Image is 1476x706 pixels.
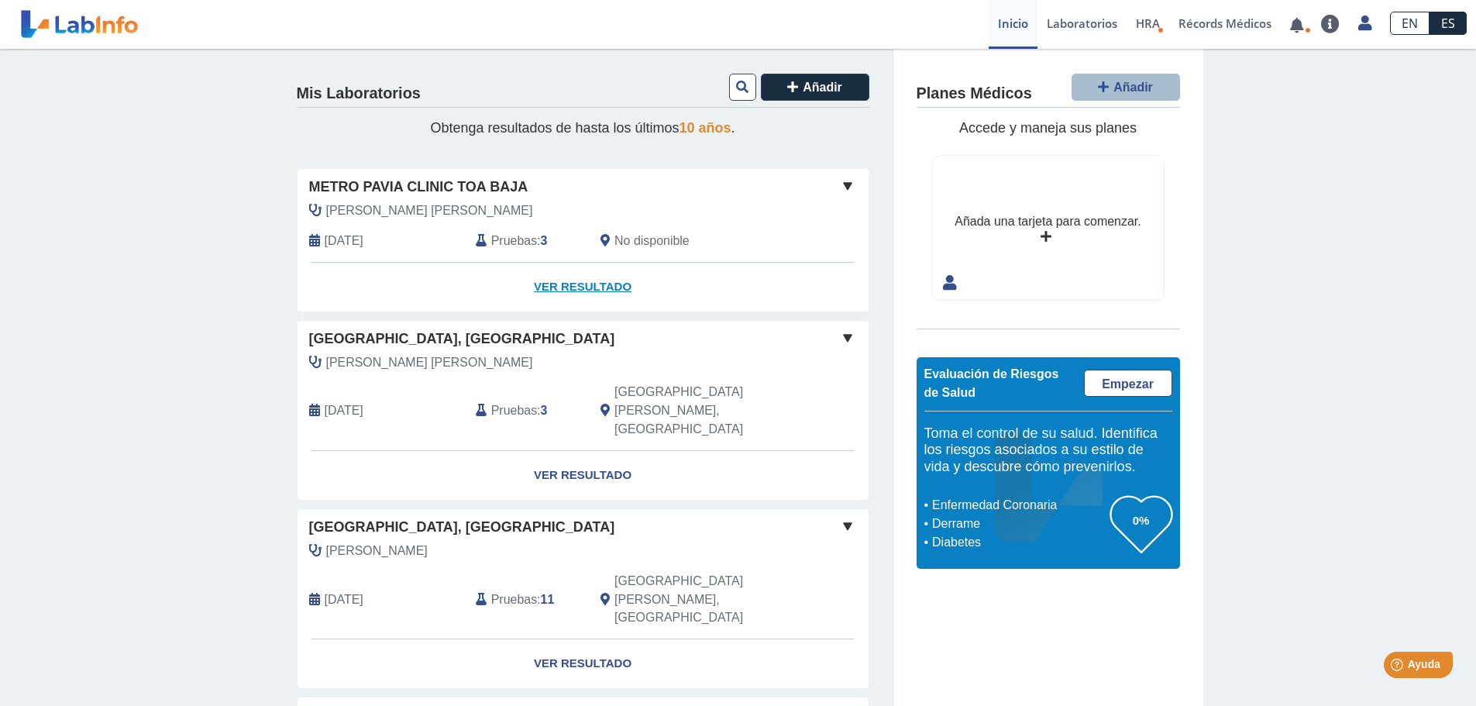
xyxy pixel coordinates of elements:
span: Metro Pavia Clinic Toa Baja [309,177,528,198]
iframe: Help widget launcher [1338,646,1459,689]
b: 3 [541,234,548,247]
button: Añadir [761,74,869,101]
h4: Mis Laboratorios [297,84,421,103]
div: : [464,383,589,439]
span: Pruebas [491,401,537,420]
a: ES [1430,12,1467,35]
span: No disponible [614,232,690,250]
span: [GEOGRAPHIC_DATA], [GEOGRAPHIC_DATA] [309,517,615,538]
b: 11 [541,593,555,606]
a: EN [1390,12,1430,35]
button: Añadir [1072,74,1180,101]
div: : [464,572,589,628]
a: Ver Resultado [298,639,869,688]
span: Flores, Celestino [326,542,428,560]
span: 2025-10-01 [325,401,363,420]
span: Empezar [1102,377,1154,391]
span: Pruebas [491,232,537,250]
span: 2025-06-26 [325,591,363,609]
div: Añada una tarjeta para comenzar. [955,212,1141,231]
span: Añadir [803,81,842,94]
a: Ver Resultado [298,263,869,312]
h4: Planes Médicos [917,84,1032,103]
span: [GEOGRAPHIC_DATA], [GEOGRAPHIC_DATA] [309,329,615,350]
span: Accede y maneja sus planes [959,120,1137,136]
li: Enfermedad Coronaria [928,496,1110,515]
h3: 0% [1110,511,1172,530]
span: HRA [1136,15,1160,31]
span: Evaluación de Riesgos de Salud [924,367,1059,399]
b: 3 [541,404,548,417]
span: Pruebas [491,591,537,609]
span: San Juan, PR [614,383,786,439]
span: Añadir [1113,81,1153,94]
span: 10 años [680,120,731,136]
span: Obtenga resultados de hasta los últimos . [430,120,735,136]
span: 2025-10-02 [325,232,363,250]
div: : [464,232,589,250]
h5: Toma el control de su salud. Identifica los riesgos asociados a su estilo de vida y descubre cómo... [924,425,1172,476]
li: Diabetes [928,533,1110,552]
span: Fernandez De Thomas, Alexandra [326,201,533,220]
a: Ver Resultado [298,451,869,500]
span: San Juan, PR [614,572,786,628]
a: Empezar [1084,370,1172,397]
span: Torres Vargas, Allan [326,353,533,372]
li: Derrame [928,515,1110,533]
